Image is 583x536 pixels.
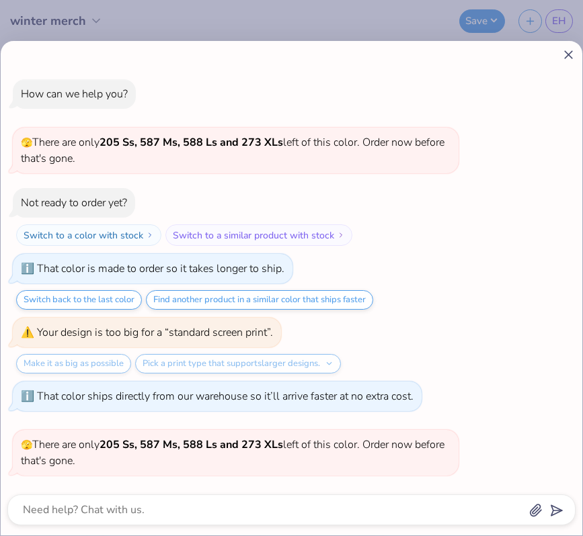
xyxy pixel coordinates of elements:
span: 🫣 [21,439,32,451]
div: That color is made to order so it takes longer to ship. [37,261,284,276]
div: That color ships directly from our warehouse so it’ll arrive faster at no extra cost. [37,389,414,404]
span: 🫣 [21,136,32,149]
img: Switch to a color with stock [146,231,154,239]
button: Switch to a similar product with stock [165,224,352,246]
img: Switch to a similar product with stock [337,231,345,239]
button: Switch to a color with stock [16,224,161,246]
div: Not ready to order yet? [21,195,127,210]
span: There are only left of this color. Order now before that's gone. [21,437,444,468]
strong: 205 Ss, 587 Ms, 588 Ls and 273 XLs [100,135,283,150]
div: How can we help you? [21,87,128,101]
button: Find another product in a similar color that ships faster [146,290,373,310]
span: There are only left of this color. Order now before that's gone. [21,135,444,166]
div: Your design is too big for a “standard screen print”. [37,325,273,340]
strong: 205 Ss, 587 Ms, 588 Ls and 273 XLs [100,437,283,452]
button: Switch back to the last color [16,290,142,310]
